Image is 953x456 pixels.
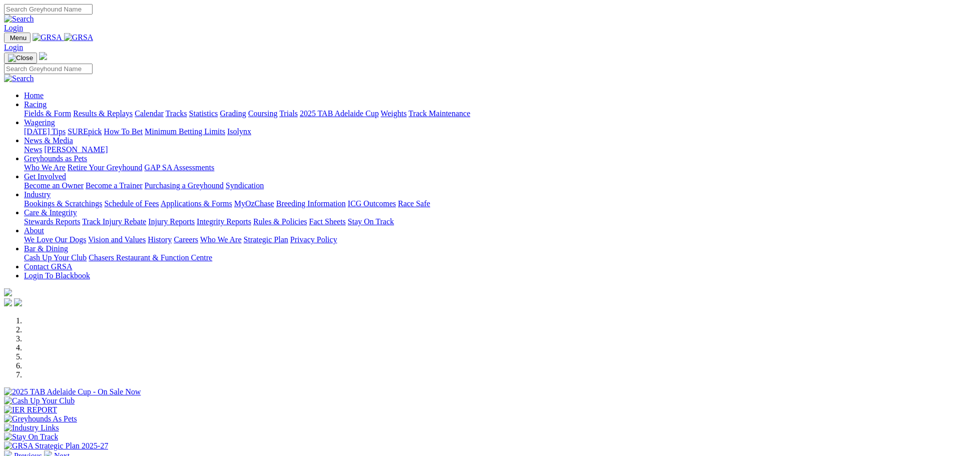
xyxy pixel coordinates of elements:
a: Purchasing a Greyhound [145,181,224,190]
div: Get Involved [24,181,949,190]
a: Trials [279,109,298,118]
a: Who We Are [24,163,66,172]
a: ICG Outcomes [348,199,396,208]
a: News [24,145,42,154]
img: Close [8,54,33,62]
a: SUREpick [68,127,102,136]
a: Care & Integrity [24,208,77,217]
a: Fields & Form [24,109,71,118]
div: About [24,235,949,244]
a: 2025 TAB Adelaide Cup [300,109,379,118]
a: Strategic Plan [244,235,288,244]
a: Isolynx [227,127,251,136]
a: Track Maintenance [409,109,470,118]
img: IER REPORT [4,405,57,414]
a: Fact Sheets [309,217,346,226]
a: Vision and Values [88,235,146,244]
a: Contact GRSA [24,262,72,271]
a: Greyhounds as Pets [24,154,87,163]
a: Applications & Forms [161,199,232,208]
a: Become a Trainer [86,181,143,190]
a: Bar & Dining [24,244,68,253]
img: Stay On Track [4,432,58,441]
img: GRSA [33,33,62,42]
a: Home [24,91,44,100]
a: Syndication [226,181,264,190]
a: Racing [24,100,47,109]
input: Search [4,4,93,15]
a: Login [4,24,23,32]
a: Privacy Policy [290,235,337,244]
a: MyOzChase [234,199,274,208]
div: Bar & Dining [24,253,949,262]
a: History [148,235,172,244]
a: [PERSON_NAME] [44,145,108,154]
div: News & Media [24,145,949,154]
div: Industry [24,199,949,208]
a: Chasers Restaurant & Function Centre [89,253,212,262]
img: GRSA [64,33,94,42]
a: How To Bet [104,127,143,136]
a: Retire Your Greyhound [68,163,143,172]
a: Wagering [24,118,55,127]
img: twitter.svg [14,298,22,306]
img: Greyhounds As Pets [4,414,77,423]
a: News & Media [24,136,73,145]
button: Toggle navigation [4,33,31,43]
img: facebook.svg [4,298,12,306]
div: Wagering [24,127,949,136]
a: About [24,226,44,235]
a: Industry [24,190,51,199]
a: Bookings & Scratchings [24,199,102,208]
a: Stewards Reports [24,217,80,226]
button: Toggle navigation [4,53,37,64]
a: Get Involved [24,172,66,181]
a: Coursing [248,109,278,118]
a: Login [4,43,23,52]
a: Minimum Betting Limits [145,127,225,136]
a: Race Safe [398,199,430,208]
a: Integrity Reports [197,217,251,226]
a: Rules & Policies [253,217,307,226]
a: Calendar [135,109,164,118]
a: Tracks [166,109,187,118]
img: logo-grsa-white.png [4,288,12,296]
img: Search [4,15,34,24]
img: Cash Up Your Club [4,396,75,405]
a: Grading [220,109,246,118]
a: Schedule of Fees [104,199,159,208]
a: Stay On Track [348,217,394,226]
a: Become an Owner [24,181,84,190]
a: Who We Are [200,235,242,244]
img: logo-grsa-white.png [39,52,47,60]
a: Login To Blackbook [24,271,90,280]
a: Breeding Information [276,199,346,208]
a: GAP SA Assessments [145,163,215,172]
img: GRSA Strategic Plan 2025-27 [4,441,108,450]
a: Weights [381,109,407,118]
a: Track Injury Rebate [82,217,146,226]
a: Results & Replays [73,109,133,118]
img: Search [4,74,34,83]
a: Cash Up Your Club [24,253,87,262]
div: Care & Integrity [24,217,949,226]
input: Search [4,64,93,74]
a: We Love Our Dogs [24,235,86,244]
a: Statistics [189,109,218,118]
a: [DATE] Tips [24,127,66,136]
div: Racing [24,109,949,118]
span: Menu [10,34,27,42]
a: Careers [174,235,198,244]
div: Greyhounds as Pets [24,163,949,172]
img: 2025 TAB Adelaide Cup - On Sale Now [4,387,141,396]
img: Industry Links [4,423,59,432]
a: Injury Reports [148,217,195,226]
